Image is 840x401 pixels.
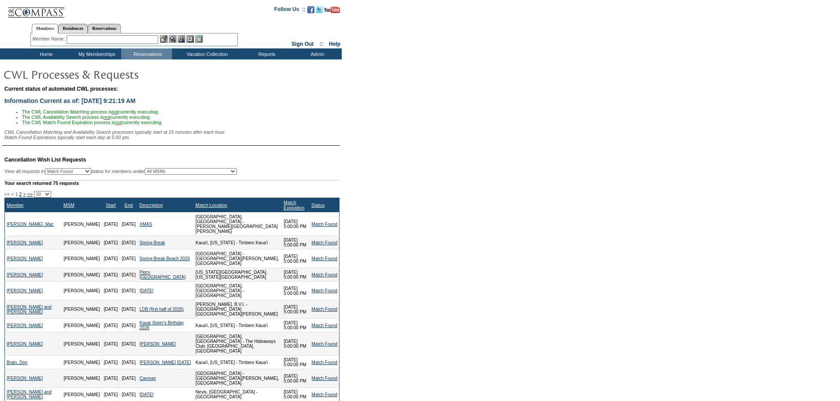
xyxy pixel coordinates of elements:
td: [DATE] [120,319,138,332]
td: [PERSON_NAME] [62,319,102,332]
td: [GEOGRAPHIC_DATA], [GEOGRAPHIC_DATA] - The Hideaways Club: [GEOGRAPHIC_DATA], [GEOGRAPHIC_DATA] [194,332,282,356]
td: [PERSON_NAME] [62,332,102,356]
td: [DATE] 5:00:00 PM [282,319,310,332]
td: [US_STATE][GEOGRAPHIC_DATA], [US_STATE][GEOGRAPHIC_DATA] [194,268,282,282]
td: [DATE] [120,213,138,236]
a: > [23,191,26,197]
img: Subscribe to our YouTube Channel [324,7,340,13]
td: Reservations [121,48,172,59]
td: [DATE] [120,268,138,282]
td: [DATE] [102,236,119,250]
td: [DATE] [120,282,138,300]
td: Follow Us :: [274,5,306,16]
a: End [124,202,133,208]
td: Vacation Collection [172,48,240,59]
a: Match Found [312,222,337,227]
td: [PERSON_NAME], B.V.I. - [GEOGRAPHIC_DATA] [GEOGRAPHIC_DATA][PERSON_NAME] [194,300,282,319]
td: [DATE] [102,250,119,268]
td: Reports [240,48,291,59]
a: [PERSON_NAME] [7,272,43,277]
td: [DATE] 5:00:00 PM [282,213,310,236]
td: Kaua'i, [US_STATE] - Timbers Kaua'i [194,236,282,250]
a: [DATE] [140,288,153,293]
span: Current status of automated CWL processes: [4,86,118,92]
td: [GEOGRAPHIC_DATA], [GEOGRAPHIC_DATA] - [GEOGRAPHIC_DATA] [194,282,282,300]
u: not [115,120,122,125]
td: [DATE] 5:00:00 PM [282,282,310,300]
a: Spring Break [140,240,165,245]
a: Match Found [312,288,337,293]
span: The CWL Match Found Expiration process is currently executing. [22,120,162,125]
td: [DATE] [102,268,119,282]
a: XMAS [140,222,152,227]
td: [DATE] 5:00:00 PM [282,236,310,250]
img: Impersonate [178,35,185,43]
a: Match Found [312,376,337,381]
a: [DATE] [140,392,153,397]
td: [DATE] [120,300,138,319]
a: Match Found [312,360,337,365]
td: Home [20,48,71,59]
a: Reservations [88,24,121,33]
td: [PERSON_NAME] [62,356,102,369]
a: Members [32,24,59,33]
span: 1 [15,191,18,197]
a: Follow us on Twitter [316,9,323,14]
span: << [4,191,10,197]
a: Match Found [312,272,337,277]
td: [DATE] [102,282,119,300]
td: [PERSON_NAME] [62,213,102,236]
td: [DATE] [102,369,119,388]
td: [GEOGRAPHIC_DATA] - [GEOGRAPHIC_DATA][PERSON_NAME], [GEOGRAPHIC_DATA] [194,369,282,388]
a: Perry [GEOGRAPHIC_DATA] [140,270,186,280]
img: Follow us on Twitter [316,6,323,13]
div: CWL Cancellation Matching and Availability Search processes typically start at 15 minutes after e... [4,129,340,140]
td: [DATE] [120,356,138,369]
a: [PERSON_NAME], Mac [7,222,54,227]
a: Match Expiration [284,200,304,210]
td: [DATE] [120,250,138,268]
span: < [11,191,14,197]
td: [DATE] 5:00:00 PM [282,356,310,369]
a: Match Found [312,307,337,312]
td: [DATE] 5:00:00 PM [282,332,310,356]
img: View [169,35,176,43]
td: [PERSON_NAME] [62,250,102,268]
td: [DATE] [120,236,138,250]
a: Description [139,202,163,208]
td: Admin [291,48,342,59]
a: Brain, Don [7,360,27,365]
span: The CWL Cancellation Matching process is currently executing. [22,109,159,114]
u: not [112,109,118,114]
a: Match Location [195,202,227,208]
a: [PERSON_NAME] [140,342,176,346]
span: Information Current as of: [DATE] 9:21:19 AM [4,97,135,104]
a: [PERSON_NAME] [7,288,43,293]
td: [DATE] [102,213,119,236]
a: Help [329,41,340,47]
span: The CWL Availability Search process is currently executing. [22,114,151,120]
a: Kauai Sister's Birthday 2026 [140,320,184,330]
a: [PERSON_NAME] and [PERSON_NAME] [7,390,52,399]
div: View all requests in status for members under [4,168,237,175]
a: Start [106,202,116,208]
td: [DATE] [102,332,119,356]
img: Reservations [187,35,194,43]
a: >> [27,191,33,197]
a: Match Found [312,323,337,328]
td: My Memberships [71,48,121,59]
a: Become our fan on Facebook [307,9,314,14]
a: Match Found [312,240,337,245]
a: Match Found [312,342,337,346]
span: :: [320,41,323,47]
td: [PERSON_NAME] [62,369,102,388]
td: [PERSON_NAME] [62,300,102,319]
a: [PERSON_NAME] and [PERSON_NAME] [7,305,52,314]
td: [DATE] [120,332,138,356]
td: [DATE] [102,319,119,332]
a: Spring Break Beach 2026 [140,256,190,261]
a: Status [311,202,325,208]
a: 2 [19,191,22,197]
a: Match Found [312,256,337,261]
a: Sign Out [291,41,314,47]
